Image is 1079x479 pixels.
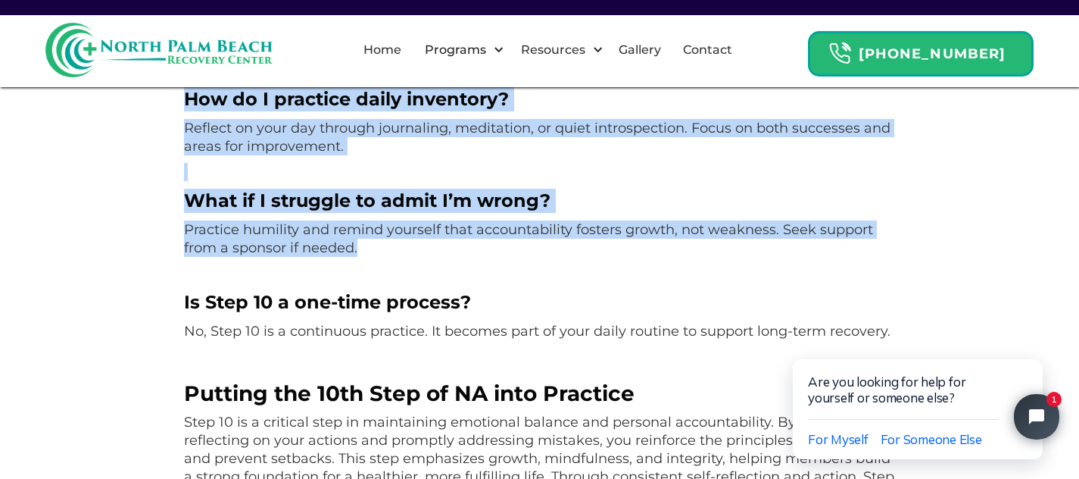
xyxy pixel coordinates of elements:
[184,221,896,257] p: Practice humility and remind yourself that accountability fosters growth, not weakness. Seek supp...
[184,119,896,155] p: Reflect on your day through journaling, meditation, or quiet introspection. Focus on both success...
[184,163,896,181] p: ‍
[808,23,1034,77] a: Header Calendar Icons[PHONE_NUMBER]
[184,348,896,366] p: ‍
[610,26,670,74] a: Gallery
[184,381,896,405] h3: Putting the 10th Step of NA into Practice
[184,290,896,315] h4: Is Step 10 a one-time process?
[517,41,589,59] div: Resources
[828,42,851,65] img: Header Calendar Icons
[184,189,896,213] h4: What if I struggle to admit I’m wrong?
[184,322,896,340] p: No, Step 10 is a continuous practice. It becomes part of your daily routine to support long-term ...
[421,41,490,59] div: Programs
[412,26,508,74] div: Programs
[508,26,607,74] div: Resources
[761,311,1079,479] iframe: Tidio Chat
[859,45,1006,62] strong: [PHONE_NUMBER]
[184,265,896,283] p: ‍
[184,87,896,111] h4: How do I practice daily inventory?
[354,26,410,74] a: Home
[674,26,741,74] a: Contact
